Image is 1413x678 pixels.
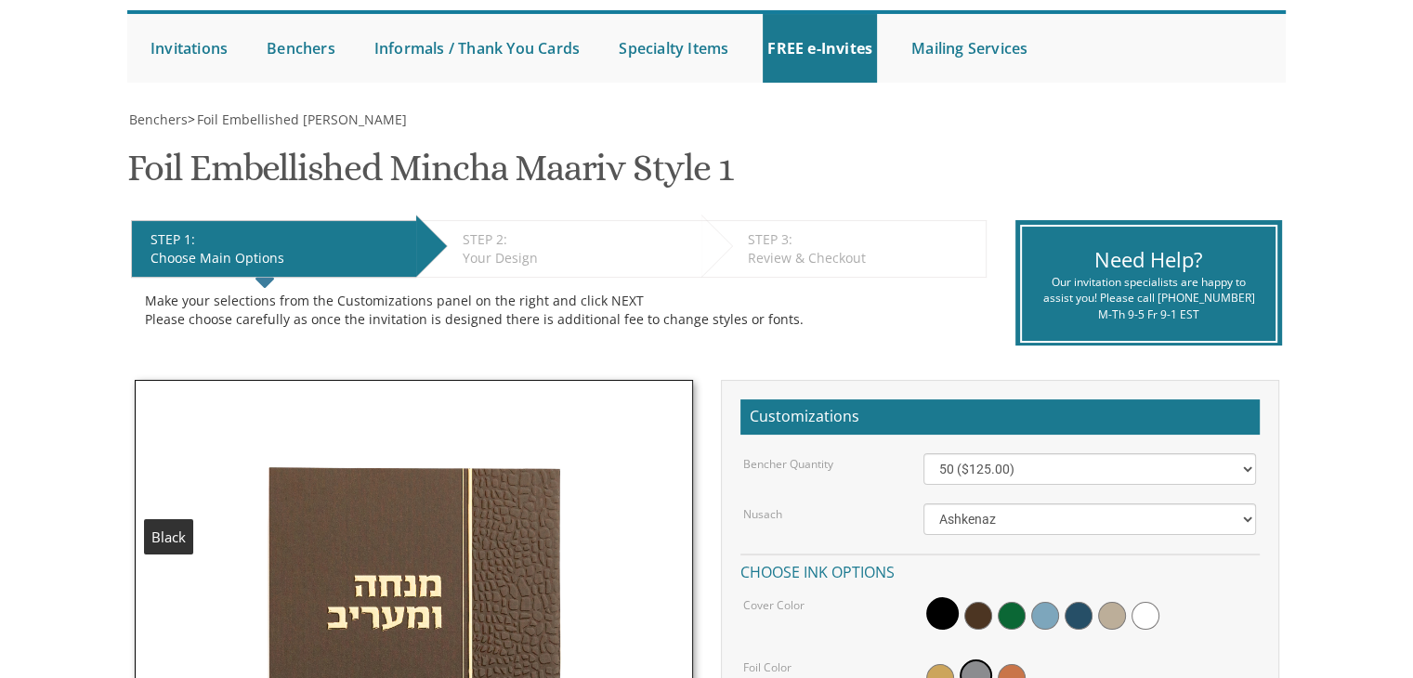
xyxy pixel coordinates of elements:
a: Foil Embellished [PERSON_NAME] [195,111,407,128]
div: Our invitation specialists are happy to assist you! Please call [PHONE_NUMBER] M-Th 9-5 Fr 9-1 EST [1036,274,1262,321]
div: STEP 2: [463,230,692,249]
div: Choose Main Options [150,249,407,267]
div: Your Design [463,249,692,267]
label: Cover Color [743,597,805,613]
h1: Foil Embellished Mincha Maariv Style 1 [127,148,732,202]
a: Benchers [262,14,340,83]
label: Bencher Quantity [743,456,833,472]
label: Nusach [743,506,782,522]
h2: Customizations [740,399,1260,435]
a: Benchers [127,111,188,128]
span: Foil Embellished [PERSON_NAME] [197,111,407,128]
div: Need Help? [1036,245,1262,274]
div: STEP 3: [748,230,976,249]
a: Mailing Services [907,14,1032,83]
div: Review & Checkout [748,249,976,267]
a: Invitations [146,14,232,83]
h4: Choose ink options [740,554,1260,586]
span: Benchers [129,111,188,128]
div: STEP 1: [150,230,407,249]
div: Make your selections from the Customizations panel on the right and click NEXT Please choose care... [145,292,973,329]
label: Foil Color [743,659,792,675]
span: > [188,111,407,128]
a: Informals / Thank You Cards [370,14,584,83]
a: Specialty Items [614,14,733,83]
a: FREE e-Invites [763,14,877,83]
